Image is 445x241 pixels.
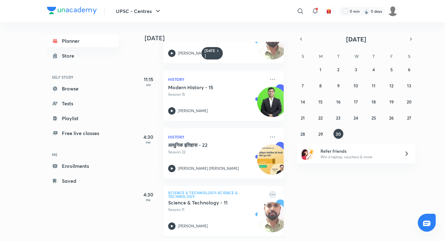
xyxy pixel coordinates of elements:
[318,131,323,137] abbr: September 29, 2025
[319,53,323,59] abbr: Monday
[168,149,265,155] p: Session 22
[316,81,325,90] button: September 8, 2025
[407,83,411,89] abbr: September 13, 2025
[372,67,375,72] abbr: September 4, 2025
[369,64,379,74] button: September 4, 2025
[112,5,165,17] button: UPSC - Centres
[302,53,304,59] abbr: Sunday
[404,81,414,90] button: September 13, 2025
[389,83,393,89] abbr: September 12, 2025
[336,99,341,105] abbr: September 16, 2025
[407,99,412,105] abbr: September 20, 2025
[168,191,265,198] p: Science & Technology-Science & Technology
[168,84,245,90] h5: Modern History - 15
[320,67,321,72] abbr: September 1, 2025
[351,97,361,107] button: September 17, 2025
[316,129,325,139] button: September 29, 2025
[318,115,323,121] abbr: September 22, 2025
[351,64,361,74] button: September 3, 2025
[47,175,119,187] a: Saved
[372,83,375,89] abbr: September 11, 2025
[404,64,414,74] button: September 6, 2025
[178,166,239,171] p: [PERSON_NAME] [PERSON_NAME]
[387,113,396,123] button: September 26, 2025
[136,133,161,141] h5: 4:30
[389,99,394,105] abbr: September 19, 2025
[387,64,396,74] button: September 5, 2025
[300,131,305,137] abbr: September 28, 2025
[387,97,396,107] button: September 19, 2025
[316,113,325,123] button: September 22, 2025
[136,198,161,202] p: PM
[351,81,361,90] button: September 10, 2025
[136,191,161,198] h5: 4:30
[136,76,161,83] h5: 11:15
[301,115,305,121] abbr: September 21, 2025
[371,115,376,121] abbr: September 25, 2025
[388,6,398,16] img: Vikas Mishra
[336,131,341,137] abbr: September 30, 2025
[168,76,265,83] p: History
[302,83,304,89] abbr: September 7, 2025
[372,53,375,59] abbr: Thursday
[336,115,341,121] abbr: September 23, 2025
[178,50,208,56] p: [PERSON_NAME]
[337,67,339,72] abbr: September 2, 2025
[363,8,370,14] img: streak
[408,67,410,72] abbr: September 6, 2025
[205,48,215,58] h6: [DATE]
[168,142,245,148] h5: आधुनिक इतिहास - 22
[333,129,343,139] button: September 30, 2025
[47,7,97,14] img: Company Logo
[168,207,265,213] p: Session 11
[316,97,325,107] button: September 15, 2025
[407,115,411,121] abbr: September 27, 2025
[408,53,410,59] abbr: Saturday
[298,97,308,107] button: September 14, 2025
[168,199,245,206] h5: Science & Technology - 11
[47,97,119,110] a: Tests
[47,72,119,82] h6: SELF STUDY
[337,83,340,89] abbr: September 9, 2025
[333,113,343,123] button: September 23, 2025
[333,97,343,107] button: September 16, 2025
[47,127,119,139] a: Free live classes
[178,223,208,229] p: [PERSON_NAME]
[302,147,314,160] img: referral
[298,113,308,123] button: September 21, 2025
[301,99,305,105] abbr: September 14, 2025
[47,112,119,125] a: Playlist
[333,81,343,90] button: September 9, 2025
[387,81,396,90] button: September 12, 2025
[389,115,394,121] abbr: September 26, 2025
[320,148,396,154] h6: Refer friends
[390,67,393,72] abbr: September 5, 2025
[369,113,379,123] button: September 25, 2025
[354,99,358,105] abbr: September 17, 2025
[316,64,325,74] button: September 1, 2025
[47,35,119,47] a: Planner
[355,67,357,72] abbr: September 3, 2025
[404,97,414,107] button: September 20, 2025
[369,97,379,107] button: September 18, 2025
[354,53,359,59] abbr: Wednesday
[404,113,414,123] button: September 27, 2025
[178,108,208,114] p: [PERSON_NAME]
[371,99,376,105] abbr: September 18, 2025
[390,53,393,59] abbr: Friday
[333,64,343,74] button: September 2, 2025
[346,35,366,43] span: [DATE]
[354,115,358,121] abbr: September 24, 2025
[168,92,265,97] p: Session 15
[136,83,161,87] p: AM
[47,82,119,95] a: Browse
[47,50,119,62] a: Store
[320,154,396,160] p: Win a laptop, vouchers & more
[47,7,97,16] a: Company Logo
[305,35,407,43] button: [DATE]
[47,149,119,160] h6: ME
[326,8,332,14] img: avatar
[62,52,78,59] div: Store
[324,6,334,16] button: avatar
[298,129,308,139] button: September 28, 2025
